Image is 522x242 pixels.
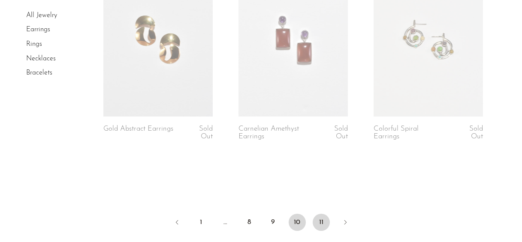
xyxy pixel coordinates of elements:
[103,125,173,141] a: Gold Abstract Earrings
[241,214,258,231] a: 8
[265,214,282,231] a: 9
[193,214,210,231] a: 1
[26,12,57,19] a: All Jewelry
[199,125,213,140] span: Sold Out
[169,214,186,233] a: Previous
[469,125,483,140] span: Sold Out
[238,125,310,141] a: Carnelian Amethyst Earrings
[217,214,234,231] span: …
[313,214,330,231] a: 11
[374,125,445,141] a: Colorful Spiral Earrings
[337,214,354,233] a: Next
[26,41,42,48] a: Rings
[26,27,50,33] a: Earrings
[334,125,348,140] span: Sold Out
[26,69,52,76] a: Bracelets
[289,214,306,231] span: 10
[26,55,56,62] a: Necklaces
